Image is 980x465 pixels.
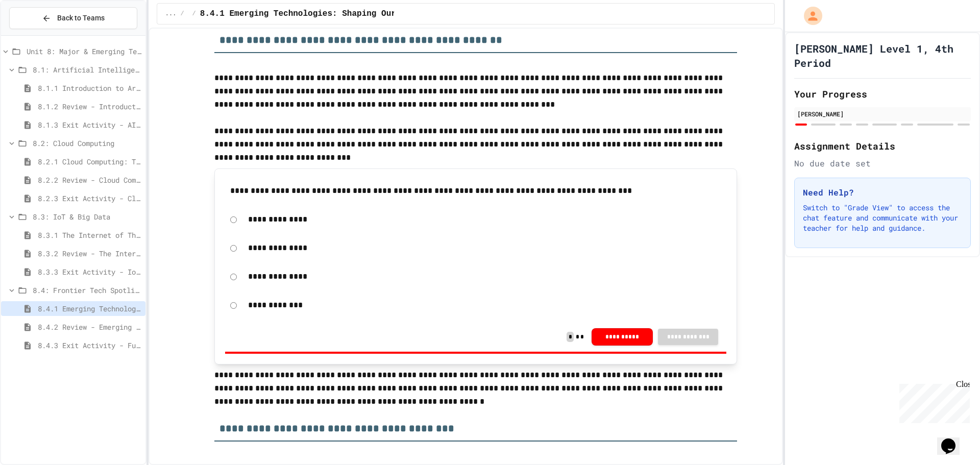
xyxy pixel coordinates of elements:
[937,424,970,455] iframe: chat widget
[38,248,141,259] span: 8.3.2 Review - The Internet of Things and Big Data
[165,10,177,18] span: ...
[180,10,184,18] span: /
[803,186,962,199] h3: Need Help?
[38,322,141,332] span: 8.4.2 Review - Emerging Technologies: Shaping Our Digital Future
[38,83,141,93] span: 8.1.1 Introduction to Artificial Intelligence
[192,10,196,18] span: /
[38,266,141,277] span: 8.3.3 Exit Activity - IoT Data Detective Challenge
[38,156,141,167] span: 8.2.1 Cloud Computing: Transforming the Digital World
[57,13,105,23] span: Back to Teams
[794,87,971,101] h2: Your Progress
[794,157,971,169] div: No due date set
[33,211,141,222] span: 8.3: IoT & Big Data
[200,8,470,20] span: 8.4.1 Emerging Technologies: Shaping Our Digital Future
[793,4,825,28] div: My Account
[38,303,141,314] span: 8.4.1 Emerging Technologies: Shaping Our Digital Future
[794,41,971,70] h1: [PERSON_NAME] Level 1, 4th Period
[4,4,70,65] div: Chat with us now!Close
[895,380,970,423] iframe: chat widget
[38,175,141,185] span: 8.2.2 Review - Cloud Computing
[38,119,141,130] span: 8.1.3 Exit Activity - AI Detective
[33,64,141,75] span: 8.1: Artificial Intelligence Basics
[38,193,141,204] span: 8.2.3 Exit Activity - Cloud Service Detective
[33,138,141,149] span: 8.2: Cloud Computing
[797,109,968,118] div: [PERSON_NAME]
[38,340,141,351] span: 8.4.3 Exit Activity - Future Tech Challenge
[38,230,141,240] span: 8.3.1 The Internet of Things and Big Data: Our Connected Digital World
[38,101,141,112] span: 8.1.2 Review - Introduction to Artificial Intelligence
[33,285,141,296] span: 8.4: Frontier Tech Spotlight
[27,46,141,57] span: Unit 8: Major & Emerging Technologies
[803,203,962,233] p: Switch to "Grade View" to access the chat feature and communicate with your teacher for help and ...
[794,139,971,153] h2: Assignment Details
